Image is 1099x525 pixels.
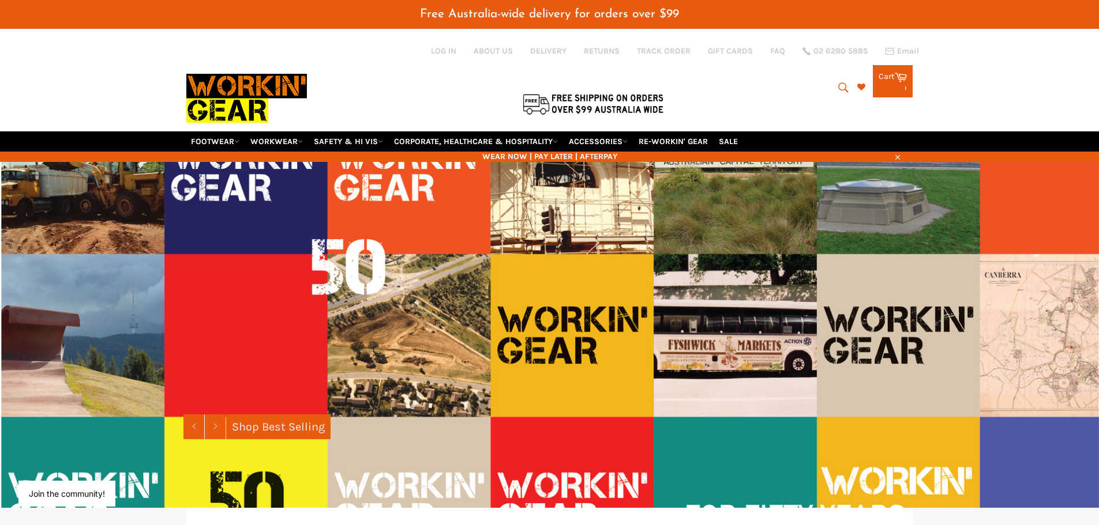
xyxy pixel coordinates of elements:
[885,47,919,56] a: Email
[714,131,742,152] a: SALE
[813,47,868,55] span: 02 6280 5885
[708,46,753,56] a: GIFT CARDS
[873,65,913,97] a: Cart 1
[802,47,868,55] a: 02 6280 5885
[309,131,388,152] a: SAFETY & HI VIS
[389,131,562,152] a: CORPORATE, HEALTHCARE & HOSPITALITY
[897,47,919,55] span: Email
[29,489,105,498] button: Join the community!
[186,66,307,131] img: Workin Gear leaders in Workwear, Safety Boots, PPE, Uniforms. Australia's No.1 in Workwear
[420,8,679,20] span: Free Australia-wide delivery for orders over $99
[584,46,620,56] a: RETURNS
[637,46,691,56] a: TRACK ORDER
[521,92,665,116] img: Flat $9.95 shipping Australia wide
[634,131,712,152] a: RE-WORKIN' GEAR
[246,131,307,152] a: WORKWEAR
[474,46,513,56] a: ABOUT US
[431,46,456,56] a: Log in
[226,414,331,439] a: Shop Best Selling
[186,151,913,162] span: WEAR NOW | PAY LATER | AFTERPAY
[564,131,632,152] a: ACCESSORIES
[904,82,907,92] span: 1
[770,46,785,56] a: FAQ
[186,131,244,152] a: FOOTWEAR
[530,46,567,56] a: DELIVERY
